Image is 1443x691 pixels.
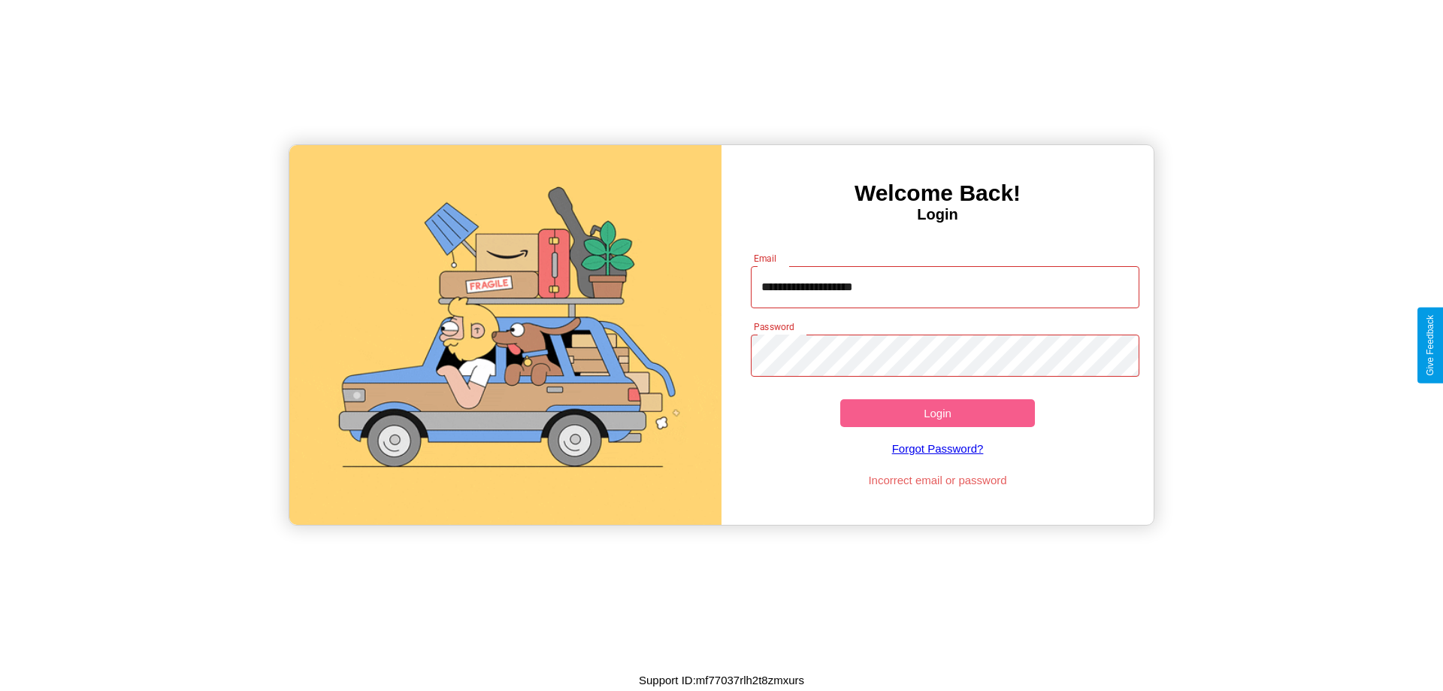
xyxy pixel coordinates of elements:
[721,180,1154,206] h3: Welcome Back!
[743,427,1133,470] a: Forgot Password?
[639,670,804,690] p: Support ID: mf77037rlh2t8zmxurs
[754,320,794,333] label: Password
[289,145,721,525] img: gif
[721,206,1154,223] h4: Login
[1425,315,1435,376] div: Give Feedback
[754,252,777,265] label: Email
[743,470,1133,490] p: Incorrect email or password
[840,399,1035,427] button: Login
